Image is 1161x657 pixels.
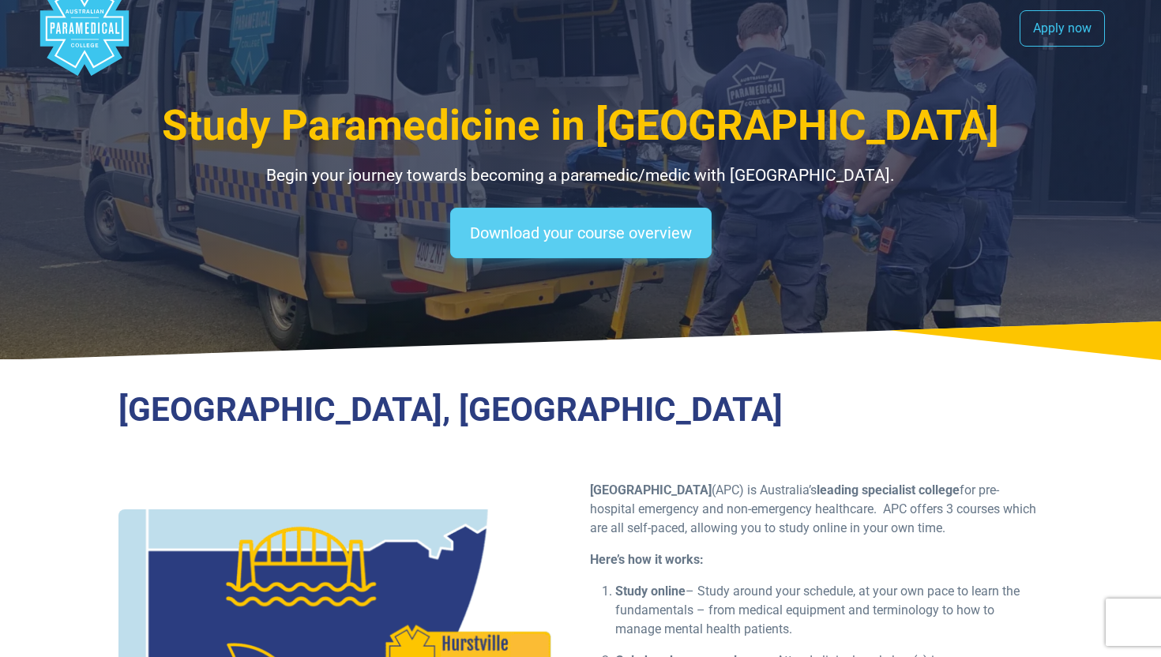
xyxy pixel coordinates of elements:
strong: [GEOGRAPHIC_DATA] [590,482,712,497]
p: (APC) is Australia’s for pre-hospital emergency and non-emergency healthcare. APC offers 3 course... [590,481,1043,538]
b: Here’s how it works: [590,552,704,567]
b: Study online [615,584,686,599]
span: – Study around your schedule, at your own pace to learn the fundamentals – from medical equipment... [615,584,1020,636]
h3: [GEOGRAPHIC_DATA], [GEOGRAPHIC_DATA] [118,390,1043,430]
span: Study Paramedicine in [GEOGRAPHIC_DATA] [162,101,999,150]
a: Apply now [1020,10,1105,47]
p: Begin your journey towards becoming a paramedic/medic with [GEOGRAPHIC_DATA]. [118,163,1043,189]
a: Download your course overview [450,208,712,258]
strong: leading specialist college [817,482,960,497]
